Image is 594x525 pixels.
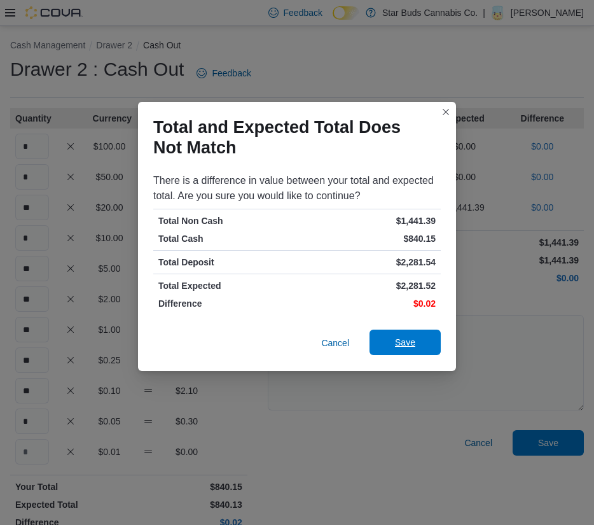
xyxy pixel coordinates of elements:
[153,117,431,158] h1: Total and Expected Total Does Not Match
[395,336,415,349] span: Save
[158,214,294,227] p: Total Non Cash
[300,256,436,269] p: $2,281.54
[153,173,441,204] div: There is a difference in value between your total and expected total. Are you sure you would like...
[158,297,294,310] p: Difference
[370,330,441,355] button: Save
[300,279,436,292] p: $2,281.52
[321,337,349,349] span: Cancel
[158,256,294,269] p: Total Deposit
[300,297,436,310] p: $0.02
[300,214,436,227] p: $1,441.39
[316,330,354,356] button: Cancel
[158,279,294,292] p: Total Expected
[438,104,453,120] button: Closes this modal window
[300,232,436,245] p: $840.15
[158,232,294,245] p: Total Cash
